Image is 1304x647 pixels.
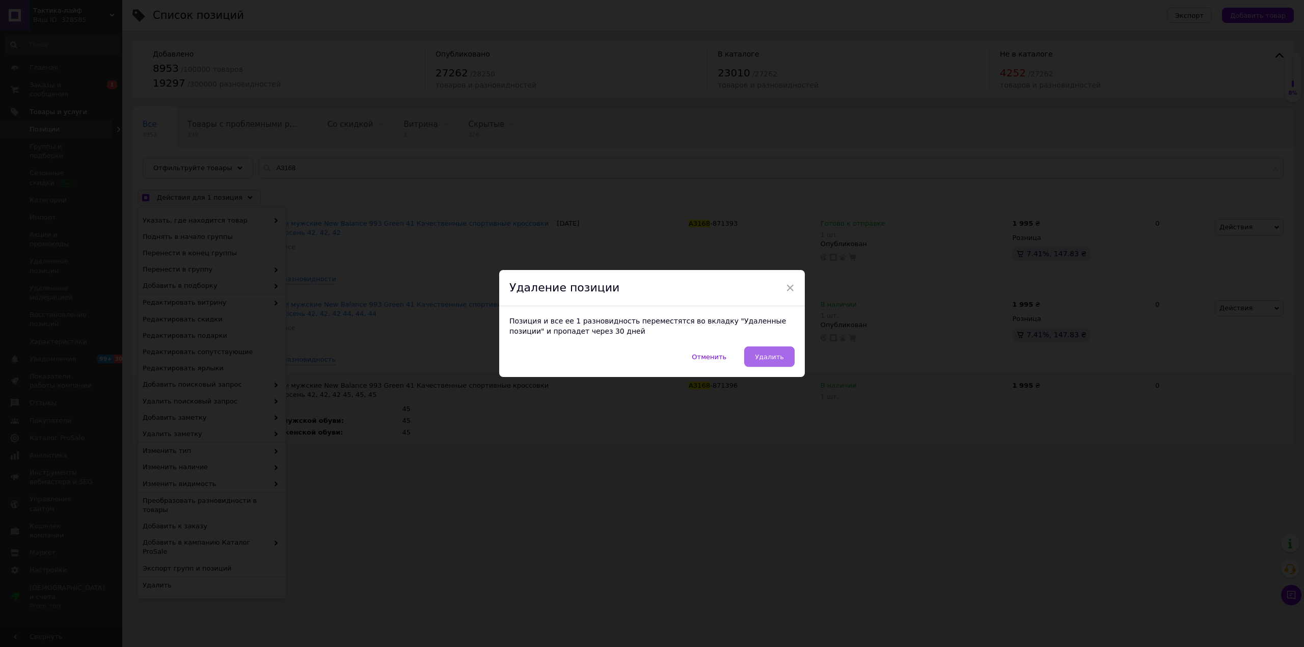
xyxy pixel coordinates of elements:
[509,317,786,335] span: Позиция и все ее 1 разновидность переместятся во вкладку "Удаленные позиции" и пропадет через 30 ...
[681,346,737,367] button: Отменить
[755,353,784,361] span: Удалить
[692,353,726,361] span: Отменить
[509,281,619,294] span: Удаление позиции
[785,279,795,296] span: ×
[744,346,795,367] button: Удалить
